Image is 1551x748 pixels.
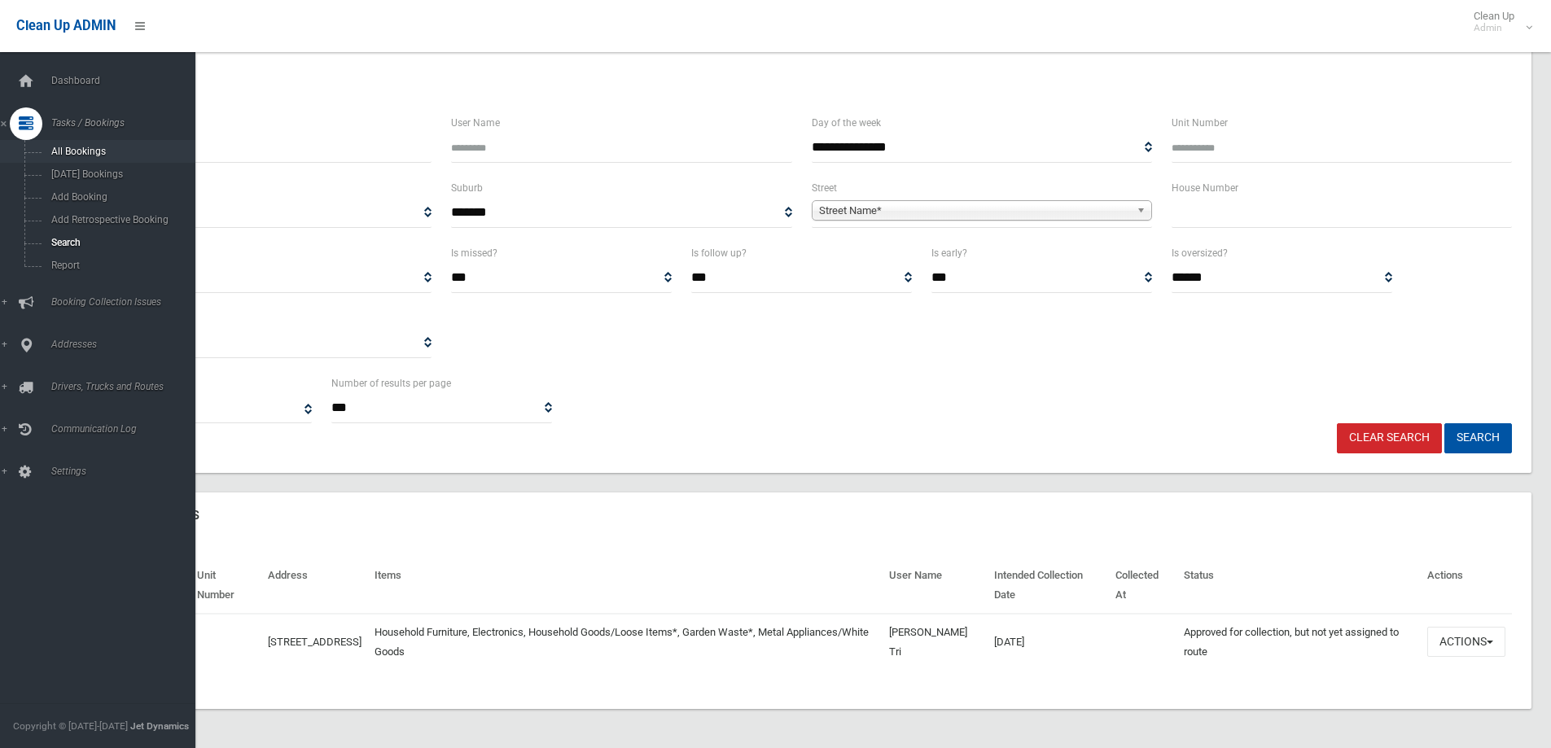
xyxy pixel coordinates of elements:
[883,558,988,614] th: User Name
[46,260,194,271] span: Report
[130,720,189,732] strong: Jet Dynamics
[13,720,128,732] span: Copyright © [DATE]-[DATE]
[1466,10,1531,34] span: Clean Up
[368,558,883,614] th: Items
[1109,558,1177,614] th: Collected At
[46,75,208,86] span: Dashboard
[1177,614,1421,670] td: Approved for collection, but not yet assigned to route
[1172,179,1238,197] label: House Number
[368,614,883,670] td: Household Furniture, Electronics, Household Goods/Loose Items*, Garden Waste*, Metal Appliances/W...
[1474,22,1514,34] small: Admin
[1421,558,1512,614] th: Actions
[191,558,261,614] th: Unit Number
[46,168,194,180] span: [DATE] Bookings
[691,244,747,262] label: Is follow up?
[16,18,116,33] span: Clean Up ADMIN
[931,244,967,262] label: Is early?
[1444,423,1512,453] button: Search
[1427,627,1505,657] button: Actions
[46,237,194,248] span: Search
[46,381,208,392] span: Drivers, Trucks and Routes
[451,114,500,132] label: User Name
[451,244,497,262] label: Is missed?
[988,558,1109,614] th: Intended Collection Date
[46,339,208,350] span: Addresses
[988,614,1109,670] td: [DATE]
[331,374,451,392] label: Number of results per page
[883,614,988,670] td: [PERSON_NAME] Tri
[46,117,208,129] span: Tasks / Bookings
[1172,244,1228,262] label: Is oversized?
[819,201,1130,221] span: Street Name*
[812,114,881,132] label: Day of the week
[261,558,368,614] th: Address
[46,191,194,203] span: Add Booking
[1177,558,1421,614] th: Status
[46,146,194,157] span: All Bookings
[46,296,208,308] span: Booking Collection Issues
[1172,114,1228,132] label: Unit Number
[46,466,208,477] span: Settings
[268,636,361,648] a: [STREET_ADDRESS]
[812,179,837,197] label: Street
[451,179,483,197] label: Suburb
[46,214,194,225] span: Add Retrospective Booking
[1337,423,1442,453] a: Clear Search
[46,423,208,435] span: Communication Log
